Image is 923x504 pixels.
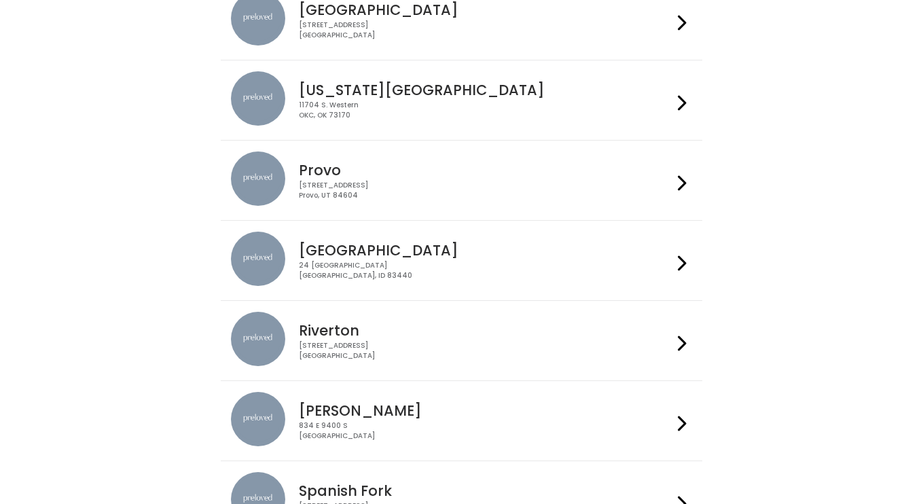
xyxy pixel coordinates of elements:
img: preloved location [231,232,285,286]
div: [STREET_ADDRESS] Provo, UT 84604 [299,181,672,200]
div: 834 E 9400 S [GEOGRAPHIC_DATA] [299,421,672,441]
h4: [US_STATE][GEOGRAPHIC_DATA] [299,82,672,98]
a: preloved location [PERSON_NAME] 834 E 9400 S[GEOGRAPHIC_DATA] [231,392,692,450]
img: preloved location [231,312,285,366]
div: [STREET_ADDRESS] [GEOGRAPHIC_DATA] [299,341,672,361]
a: preloved location [US_STATE][GEOGRAPHIC_DATA] 11704 S. WesternOKC, OK 73170 [231,71,692,129]
h4: Spanish Fork [299,483,672,499]
a: preloved location Provo [STREET_ADDRESS]Provo, UT 84604 [231,151,692,209]
img: preloved location [231,71,285,126]
a: preloved location [GEOGRAPHIC_DATA] 24 [GEOGRAPHIC_DATA][GEOGRAPHIC_DATA], ID 83440 [231,232,692,289]
img: preloved location [231,392,285,446]
h4: [PERSON_NAME] [299,403,672,418]
div: [STREET_ADDRESS] [GEOGRAPHIC_DATA] [299,20,672,40]
a: preloved location Riverton [STREET_ADDRESS][GEOGRAPHIC_DATA] [231,312,692,370]
div: 24 [GEOGRAPHIC_DATA] [GEOGRAPHIC_DATA], ID 83440 [299,261,672,281]
h4: [GEOGRAPHIC_DATA] [299,242,672,258]
div: 11704 S. Western OKC, OK 73170 [299,101,672,120]
h4: Provo [299,162,672,178]
h4: Riverton [299,323,672,338]
h4: [GEOGRAPHIC_DATA] [299,2,672,18]
img: preloved location [231,151,285,206]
